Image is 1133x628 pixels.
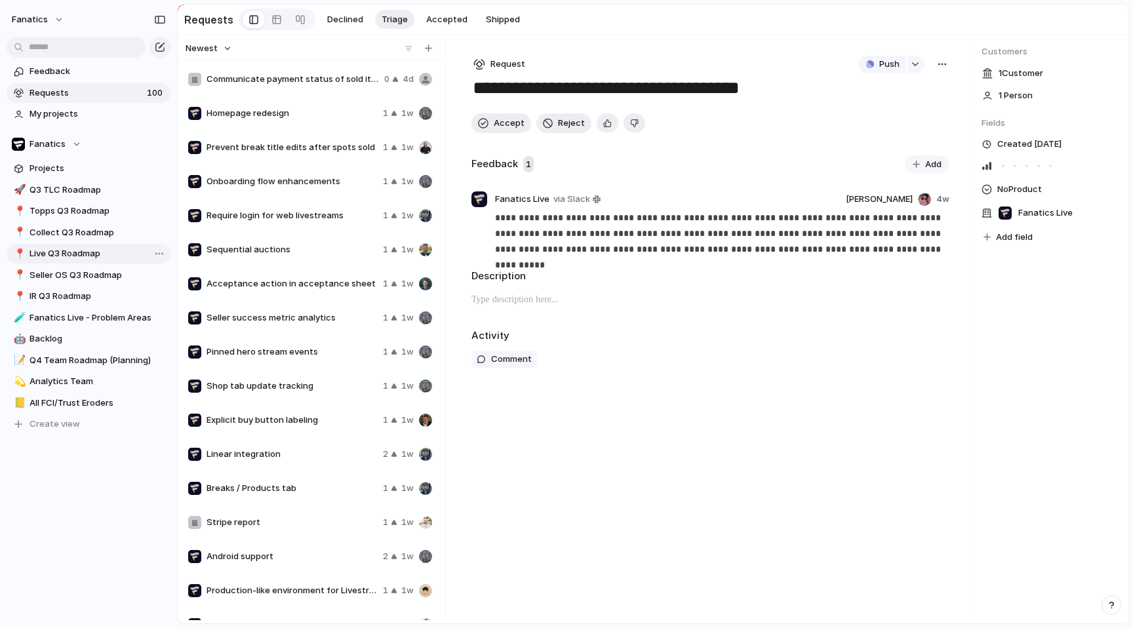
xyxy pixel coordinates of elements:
[30,226,166,239] span: Collect Q3 Roadmap
[982,117,1118,130] span: Fields
[996,231,1033,244] span: Add field
[471,269,949,284] h2: Description
[14,395,23,410] div: 📒
[491,353,532,366] span: Comment
[207,243,378,256] span: Sequential auctions
[7,351,170,370] a: 📝Q4 Team Roadmap (Planning)
[426,13,467,26] span: Accepted
[12,205,25,218] button: 📍
[401,448,414,461] span: 1w
[207,311,378,324] span: Seller success metric analytics
[30,65,166,78] span: Feedback
[471,157,518,172] h2: Feedback
[7,286,170,306] a: 📍IR Q3 Roadmap
[401,209,414,222] span: 1w
[207,73,379,86] span: Communicate payment status of sold items
[7,134,170,154] button: Fanatics
[14,310,23,325] div: 🧪
[999,67,1043,80] span: 1 Customer
[30,269,166,282] span: Seller OS Q3 Roadmap
[401,141,414,154] span: 1w
[383,584,388,597] span: 1
[401,175,414,188] span: 1w
[490,58,525,71] span: Request
[382,13,408,26] span: Triage
[207,550,378,563] span: Android support
[401,482,414,495] span: 1w
[420,10,474,29] button: Accepted
[30,290,166,303] span: IR Q3 Roadmap
[12,375,25,388] button: 💫
[401,107,414,120] span: 1w
[383,345,388,359] span: 1
[14,204,23,219] div: 📍
[321,10,370,29] button: Declined
[30,87,143,100] span: Requests
[12,354,25,367] button: 📝
[383,448,388,461] span: 2
[7,244,170,264] a: 📍Live Q3 Roadmap
[879,58,900,71] span: Push
[383,107,388,120] span: 1
[383,175,388,188] span: 1
[384,73,389,86] span: 0
[14,289,23,304] div: 📍
[7,62,170,81] a: Feedback
[30,397,166,410] span: All FCI/Trust Eroders
[12,13,48,26] span: fanatics
[905,155,949,174] button: Add
[471,351,537,368] button: Comment
[147,87,165,100] span: 100
[184,40,234,57] button: Newest
[401,516,414,529] span: 1w
[12,226,25,239] button: 📍
[375,10,414,29] button: Triage
[12,184,25,197] button: 🚀
[401,584,414,597] span: 1w
[14,374,23,389] div: 💫
[7,308,170,328] div: 🧪Fanatics Live - Problem Areas
[207,277,378,290] span: Acceptance action in acceptance sheet
[12,332,25,345] button: 🤖
[207,482,378,495] span: Breaks / Products tab
[14,246,23,262] div: 📍
[30,332,166,345] span: Backlog
[12,397,25,410] button: 📒
[14,353,23,368] div: 📝
[207,380,378,393] span: Shop tab update tracking
[982,45,1118,58] span: Customers
[7,223,170,243] div: 📍Collect Q3 Roadmap
[7,393,170,413] a: 📒All FCI/Trust Eroders
[471,56,527,73] button: Request
[401,243,414,256] span: 1w
[12,247,25,260] button: 📍
[846,193,913,206] span: [PERSON_NAME]
[471,328,509,343] h2: Activity
[383,414,388,427] span: 1
[207,414,378,427] span: Explicit buy button labeling
[7,180,170,200] a: 🚀Q3 TLC Roadmap
[207,584,378,597] span: Production-like environment for Livestream QA
[401,311,414,324] span: 1w
[495,193,549,206] span: Fanatics Live
[383,141,388,154] span: 1
[7,201,170,221] a: 📍Topps Q3 Roadmap
[383,277,388,290] span: 1
[30,184,166,197] span: Q3 TLC Roadmap
[558,117,585,130] span: Reject
[12,311,25,324] button: 🧪
[7,265,170,285] a: 📍Seller OS Q3 Roadmap
[925,158,942,171] span: Add
[207,448,378,461] span: Linear integration
[30,162,166,175] span: Projects
[30,205,166,218] span: Topps Q3 Roadmap
[30,418,80,431] span: Create view
[30,375,166,388] span: Analytics Team
[997,138,1062,151] span: Created [DATE]
[494,117,525,130] span: Accept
